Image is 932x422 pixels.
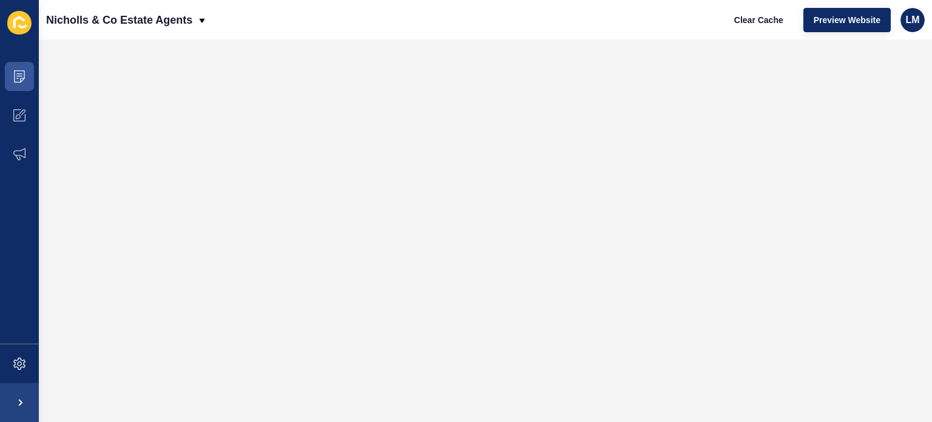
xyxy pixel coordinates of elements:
[814,14,880,26] span: Preview Website
[46,5,192,35] p: Nicholls & Co Estate Agents
[905,14,919,26] span: LM
[734,14,783,26] span: Clear Cache
[724,8,794,32] button: Clear Cache
[803,8,891,32] button: Preview Website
